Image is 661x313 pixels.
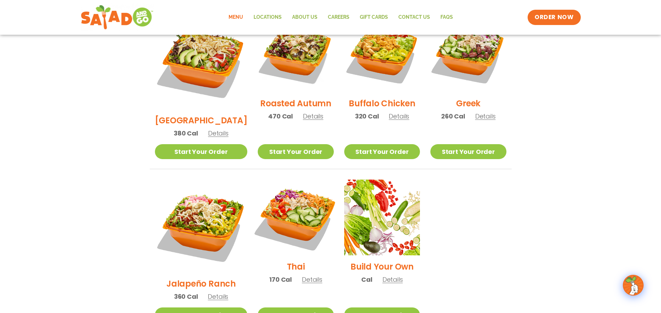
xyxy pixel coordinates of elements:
a: ORDER NOW [528,10,580,25]
span: Details [382,275,403,284]
img: Product photo for Greek Salad [430,16,506,92]
a: Menu [223,9,248,25]
span: 320 Cal [355,112,379,121]
span: Details [389,112,409,121]
img: Product photo for Jalapeño Ranch Salad [155,180,248,272]
a: Start Your Order [258,144,333,159]
a: Contact Us [393,9,435,25]
img: Product photo for Thai Salad [251,173,340,262]
span: Details [208,292,228,301]
a: Careers [323,9,355,25]
a: FAQs [435,9,458,25]
h2: [GEOGRAPHIC_DATA] [155,114,248,126]
a: GIFT CARDS [355,9,393,25]
span: Details [303,112,323,121]
h2: Roasted Autumn [260,97,331,109]
a: Start Your Order [430,144,506,159]
span: Details [208,129,229,138]
a: Locations [248,9,287,25]
img: new-SAG-logo-768×292 [81,3,154,31]
nav: Menu [223,9,458,25]
a: About Us [287,9,323,25]
h2: Buffalo Chicken [349,97,415,109]
h2: Thai [287,261,305,273]
span: ORDER NOW [535,13,573,22]
span: 170 Cal [269,275,292,284]
span: 260 Cal [441,112,465,121]
span: Details [475,112,496,121]
h2: Build Your Own [350,261,414,273]
span: 360 Cal [174,292,198,301]
img: wpChatIcon [623,275,643,295]
span: 380 Cal [174,129,198,138]
span: Cal [361,275,372,284]
img: Product photo for Roasted Autumn Salad [258,16,333,92]
img: Product photo for BBQ Ranch Salad [155,16,248,109]
span: 470 Cal [268,112,293,121]
h2: Jalapeño Ranch [166,278,236,290]
img: Product photo for Buffalo Chicken Salad [344,16,420,92]
a: Start Your Order [155,144,248,159]
img: Product photo for Build Your Own [344,180,420,255]
span: Details [302,275,322,284]
a: Start Your Order [344,144,420,159]
h2: Greek [456,97,480,109]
